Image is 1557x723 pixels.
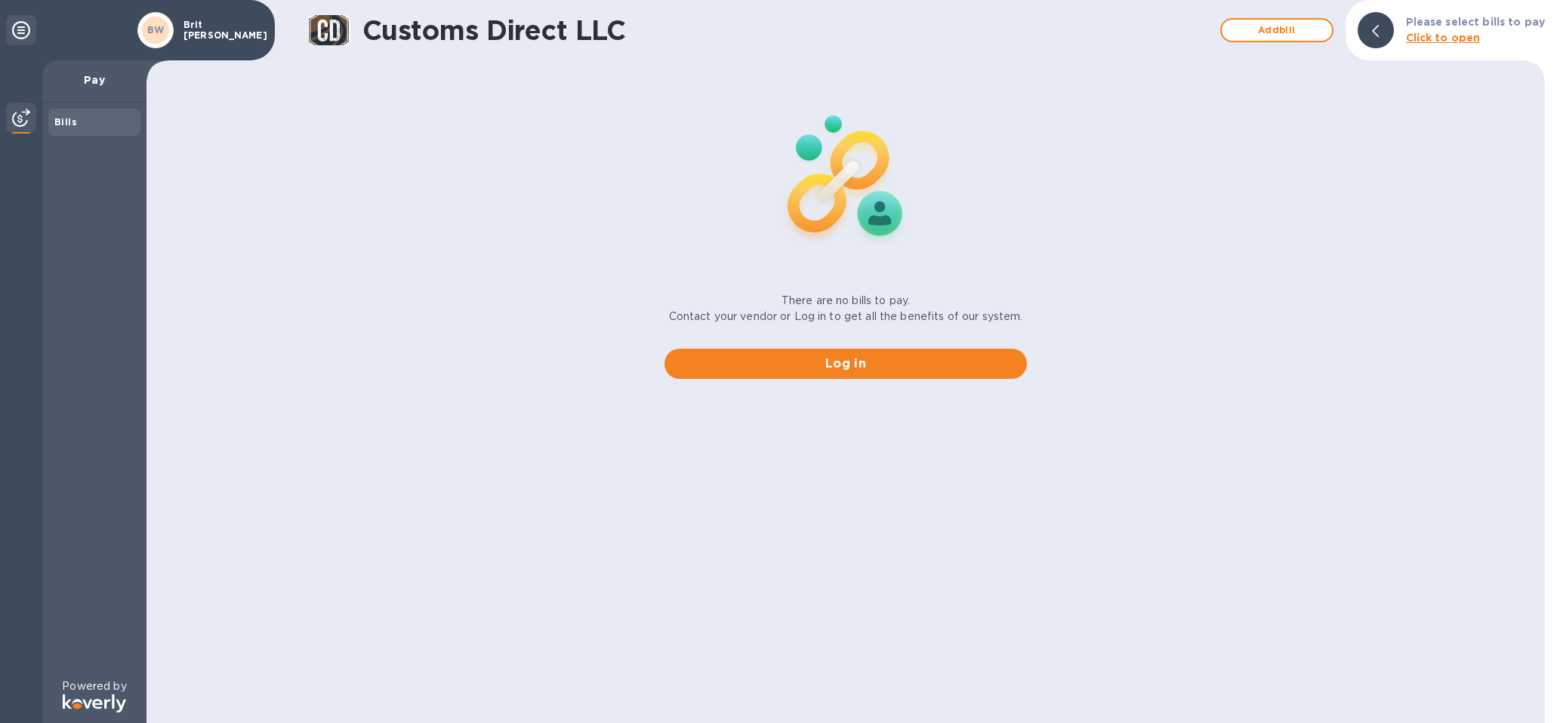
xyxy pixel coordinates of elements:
[1406,16,1545,28] b: Please select bills to pay
[1220,18,1333,42] button: Addbill
[1406,32,1481,44] b: Click to open
[669,293,1023,325] p: There are no bills to pay. Contact your vendor or Log in to get all the benefits of our system.
[677,355,1015,373] span: Log in
[62,678,126,694] p: Powered by
[147,24,165,35] b: BW
[54,72,134,88] p: Pay
[362,14,1213,46] h1: Customs Direct LLC
[63,694,126,712] img: Logo
[183,20,259,41] p: Brit [PERSON_NAME]
[664,349,1027,379] button: Log in
[54,116,77,128] b: Bills
[1234,21,1320,39] span: Add bill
